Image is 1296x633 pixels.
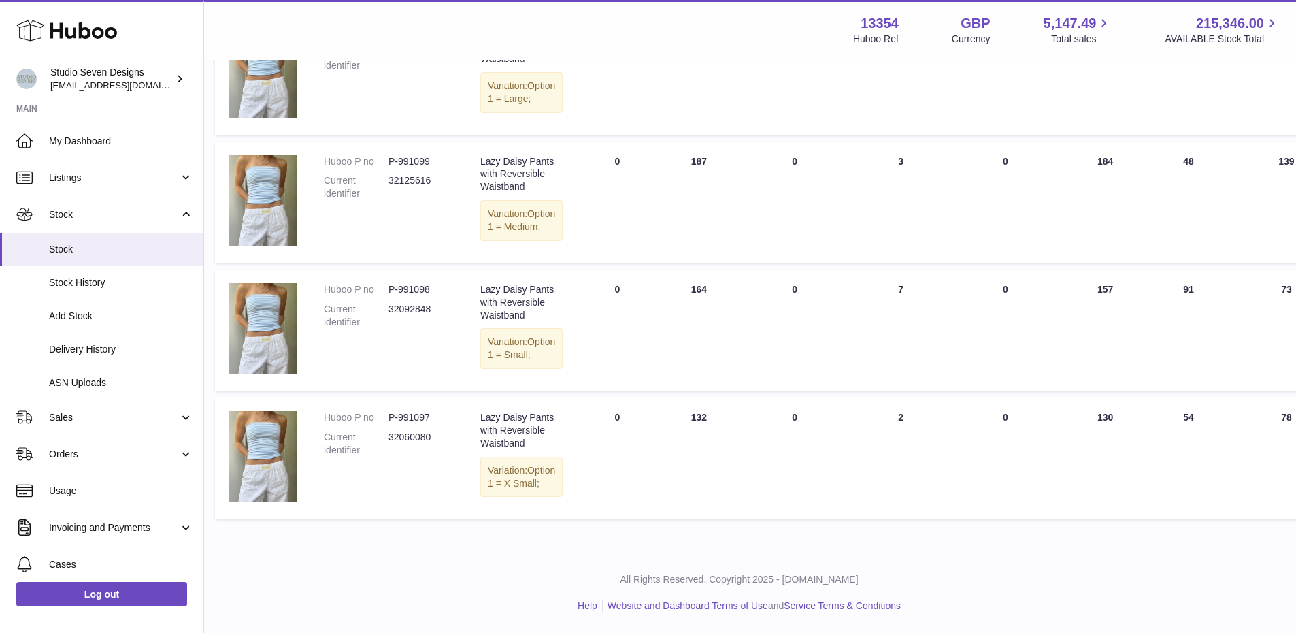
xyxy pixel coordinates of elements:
[1003,412,1008,423] span: 0
[388,411,453,424] dd: P-991097
[49,411,179,424] span: Sales
[50,66,173,92] div: Studio Seven Designs
[850,13,952,134] td: 2
[49,135,193,148] span: My Dashboard
[576,142,658,263] td: 0
[861,14,899,33] strong: 13354
[1152,270,1226,391] td: 91
[1003,284,1008,295] span: 0
[324,411,388,424] dt: Huboo P no
[388,431,453,457] dd: 32060080
[324,155,388,168] dt: Huboo P no
[853,33,899,46] div: Huboo Ref
[784,600,901,611] a: Service Terms & Conditions
[480,72,563,113] div: Variation:
[324,174,388,200] dt: Current identifier
[576,397,658,519] td: 0
[608,600,768,611] a: Website and Dashboard Terms of Use
[480,200,563,241] div: Variation:
[49,558,193,571] span: Cases
[740,397,850,519] td: 0
[480,283,563,322] div: Lazy Daisy Pants with Reversible Waistband
[16,69,37,89] img: contact.studiosevendesigns@gmail.com
[1059,13,1152,134] td: 36
[1152,397,1226,519] td: 54
[229,27,297,117] img: product image
[49,276,193,289] span: Stock History
[480,155,563,194] div: Lazy Daisy Pants with Reversible Waistband
[324,303,388,329] dt: Current identifier
[388,174,453,200] dd: 32125616
[1165,14,1280,46] a: 215,346.00 AVAILABLE Stock Total
[488,80,555,104] span: Option 1 = Large;
[480,411,563,450] div: Lazy Daisy Pants with Reversible Waistband
[488,465,555,489] span: Option 1 = X Small;
[1059,397,1152,519] td: 130
[49,485,193,498] span: Usage
[49,376,193,389] span: ASN Uploads
[740,13,850,134] td: 0
[740,142,850,263] td: 0
[658,142,740,263] td: 187
[850,397,952,519] td: 2
[229,411,297,502] img: product image
[603,600,901,613] li: and
[1059,270,1152,391] td: 157
[229,155,297,246] img: product image
[1051,33,1112,46] span: Total sales
[49,208,179,221] span: Stock
[324,431,388,457] dt: Current identifier
[388,303,453,329] dd: 32092848
[49,172,179,184] span: Listings
[850,142,952,263] td: 3
[658,397,740,519] td: 132
[658,270,740,391] td: 164
[1044,14,1097,33] span: 5,147.49
[1165,33,1280,46] span: AVAILABLE Stock Total
[1044,14,1112,46] a: 5,147.49 Total sales
[952,33,991,46] div: Currency
[324,283,388,296] dt: Huboo P no
[480,457,563,498] div: Variation:
[576,13,658,134] td: 0
[49,243,193,256] span: Stock
[576,270,658,391] td: 0
[1152,13,1226,134] td: 9
[1196,14,1264,33] span: 215,346.00
[578,600,597,611] a: Help
[1003,156,1008,167] span: 0
[1059,142,1152,263] td: 184
[49,521,179,534] span: Invoicing and Payments
[1152,142,1226,263] td: 48
[658,13,740,134] td: 38
[388,283,453,296] dd: P-991098
[49,343,193,356] span: Delivery History
[961,14,990,33] strong: GBP
[850,270,952,391] td: 7
[480,328,563,369] div: Variation:
[204,573,1274,586] p: All Rights Reserved. Copyright 2025 - [DOMAIN_NAME]
[740,270,850,391] td: 0
[388,155,453,168] dd: P-991099
[16,582,187,606] a: Log out
[50,80,200,91] span: [EMAIL_ADDRESS][DOMAIN_NAME]
[229,283,297,374] img: product image
[49,448,179,461] span: Orders
[49,310,193,323] span: Add Stock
